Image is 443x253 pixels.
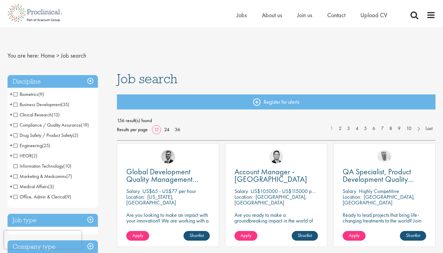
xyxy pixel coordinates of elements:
a: Jobs [237,11,247,19]
span: Biometrics [14,91,38,97]
p: Ready to lead projects that bring life-changing treatments to the world? Join our client at the f... [343,212,426,241]
a: Register for alerts [117,94,436,109]
span: + [10,182,13,191]
span: Compliance / Quality Assurance [14,122,81,128]
span: Business Development [14,101,69,108]
a: Join us [297,11,312,19]
a: Apply [234,231,257,241]
span: + [10,110,13,119]
a: 3 [344,125,353,132]
a: breadcrumb link [41,52,55,59]
a: 12 [152,126,161,133]
span: + [10,100,13,109]
a: Shortlist [400,231,426,241]
p: [GEOGRAPHIC_DATA], [GEOGRAPHIC_DATA] [343,193,415,206]
span: (7) [66,173,72,179]
a: 1 [327,125,336,132]
span: Global Development Quality Management (GCP) [126,166,198,192]
span: Clinical Research [14,112,52,118]
a: Contact [327,11,345,19]
span: Engineering [14,142,42,149]
span: + [10,90,13,99]
span: Drug Safety / Product Safety [14,132,78,138]
span: (9) [65,194,71,200]
a: Upload CV [360,11,387,19]
span: (10) [63,163,71,169]
h3: Discipline [8,75,98,88]
span: QA Specialist, Product Development Quality (PDQ) [343,166,414,192]
p: Are you ready to make a groundbreaking impact in the world of biotechnology? Join a growing compa... [234,212,318,241]
p: US$105000 - US$115000 per annum [251,188,331,194]
span: Engineering [14,142,50,149]
div: Job type [8,214,98,227]
a: 7 [378,125,387,132]
span: Office, Admin & Clerical [14,194,65,200]
img: Alex Bill [161,150,175,163]
span: HEOR [14,153,32,159]
span: Account Manager - [GEOGRAPHIC_DATA] [234,166,307,184]
span: Salary [343,188,356,194]
span: + [10,172,13,181]
span: Job search [61,52,86,59]
span: (13) [52,112,60,118]
a: 8 [386,125,395,132]
span: (19) [81,122,89,128]
span: Marketing & Medcomms [14,173,66,179]
a: QA Specialist, Product Development Quality (PDQ) [343,168,426,183]
span: Marketing & Medcomms [14,173,72,179]
img: Joshua Bye [378,150,391,163]
a: 5 [361,125,370,132]
span: (25) [42,142,50,149]
span: + [10,141,13,150]
span: (2) [73,132,78,138]
span: Clinical Research [14,112,60,118]
span: (3) [48,183,54,190]
p: [US_STATE], [GEOGRAPHIC_DATA] [126,193,176,206]
a: Apply [126,231,149,241]
p: US$65 - US$77 per hour [143,188,196,194]
a: 6 [369,125,378,132]
span: Apply [349,232,360,239]
span: Apply [132,232,143,239]
span: + [10,131,13,140]
iframe: reCAPTCHA [4,231,81,249]
span: Business Development [14,101,61,108]
span: HEOR [14,153,37,159]
img: Parker Jensen [269,150,283,163]
span: + [10,151,13,160]
a: 36 [173,126,182,133]
a: 24 [162,126,171,133]
span: > [56,52,59,59]
a: Apply [343,231,366,241]
a: Shortlist [184,231,210,241]
span: Salary [234,188,248,194]
span: Medical Affairs [14,183,54,190]
a: About us [262,11,282,19]
a: Account Manager - [GEOGRAPHIC_DATA] [234,168,318,183]
span: Job search [117,71,178,87]
span: (35) [61,101,69,108]
span: Results per page [117,125,148,134]
p: Highly Competitive [359,188,399,194]
p: [GEOGRAPHIC_DATA], [GEOGRAPHIC_DATA] [234,193,307,206]
a: Global Development Quality Management (GCP) [126,168,210,183]
span: Biometrics [14,91,44,97]
span: Information Technology [14,163,71,169]
span: You are here: [8,52,39,59]
a: 10 [403,125,414,132]
span: Salary [126,188,140,194]
span: Apply [240,232,251,239]
span: Office, Admin & Clerical [14,194,71,200]
span: + [10,192,13,201]
span: Medical Affairs [14,183,48,190]
a: 2 [336,125,344,132]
